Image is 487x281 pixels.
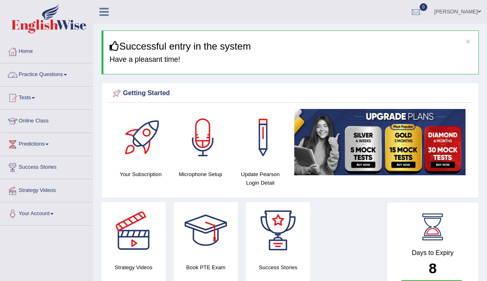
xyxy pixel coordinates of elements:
[0,40,93,61] a: Home
[175,170,226,179] h4: Microphone Setup
[0,110,93,130] a: Online Class
[0,63,93,84] a: Practice Questions
[0,179,93,200] a: Strategy Videos
[111,87,470,100] div: Getting Started
[246,263,310,272] h4: Success Stories
[0,87,93,107] a: Tests
[396,249,470,257] h4: Days to Expiry
[101,263,166,272] h4: Strategy Videos
[174,263,238,272] h4: Book PTE Exam
[294,109,465,175] img: small5.jpg
[429,260,437,276] b: 8
[0,156,93,176] a: Success Stories
[235,170,286,187] h4: Update Pearson Login Detail
[110,56,472,64] h4: Have a pleasant time!
[420,3,428,11] span: 0
[0,133,93,153] a: Predictions
[465,37,470,46] button: ×
[115,170,166,179] h4: Your Subscription
[0,203,93,223] a: Your Account
[110,41,472,52] h3: Successful entry in the system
